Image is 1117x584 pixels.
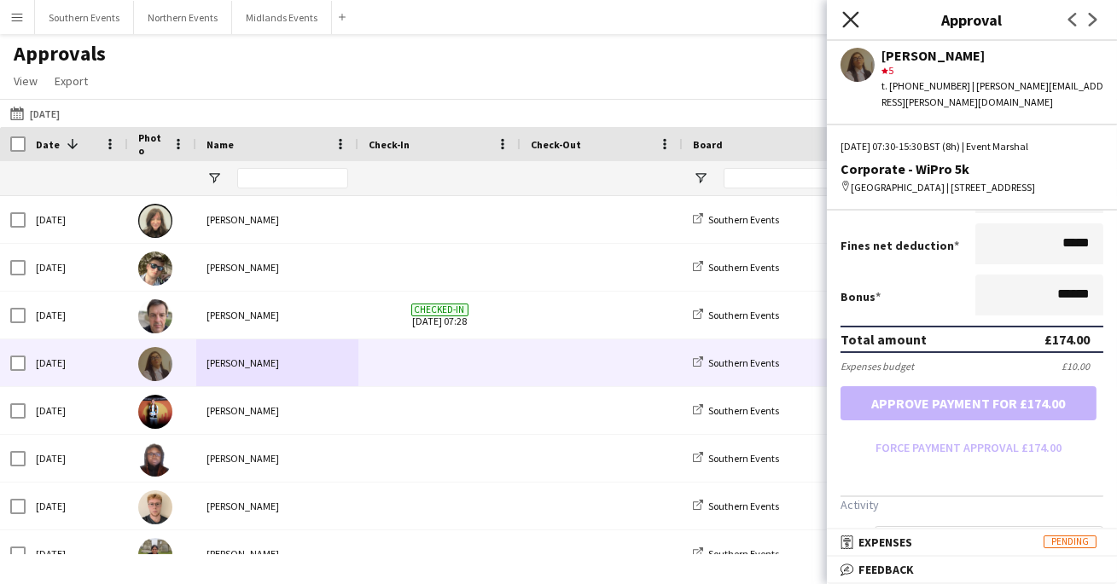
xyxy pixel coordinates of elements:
a: Southern Events [693,500,779,512]
a: Southern Events [693,356,779,369]
img: Gareth Lloyd [138,299,172,333]
a: View [7,70,44,92]
div: [PERSON_NAME] [196,483,358,529]
div: [GEOGRAPHIC_DATA] | [STREET_ADDRESS] [841,180,1103,195]
div: £174.00 [1044,331,1090,348]
span: Export [55,73,88,89]
span: Name [207,138,234,151]
div: [PERSON_NAME] [196,530,358,577]
a: Southern Events [693,404,779,417]
div: Total amount [841,331,927,348]
div: [DATE] [26,292,128,338]
input: Board Filter Input [724,168,843,188]
span: Southern Events [708,404,779,417]
span: [DATE] 07:28 [369,292,510,338]
span: Checked-in [411,304,468,316]
img: Craig van Eyk [138,395,172,429]
div: [DATE] [26,339,128,386]
span: Southern Events [708,500,779,512]
img: Bethany Lawrence [138,347,172,381]
button: Open Filter Menu [207,171,222,186]
span: Check-In [369,138,410,151]
div: [PERSON_NAME] [196,292,358,338]
a: Southern Events [693,452,779,465]
span: Southern Events [708,452,779,465]
span: Southern Events [708,309,779,321]
img: Mbalu Kamara [138,442,172,477]
div: [DATE] [26,244,128,291]
div: [DATE] [26,196,128,243]
span: Southern Events [708,261,779,274]
a: Southern Events [693,547,779,560]
img: Joanna Pearce [138,204,172,238]
span: Board [693,138,723,151]
div: Corporate - WiPro 5k [841,161,1103,176]
span: Southern Events [708,213,779,226]
span: Photo [138,131,166,157]
div: [DATE] [26,435,128,482]
span: Date [36,138,60,151]
button: Open Filter Menu [693,171,708,186]
span: Feedback [858,562,914,577]
img: Jake Evans [138,490,172,524]
div: 5 [881,63,1103,78]
mat-expansion-panel-header: Feedback [827,557,1117,582]
span: Southern Events [708,356,779,369]
div: £10.00 [1062,360,1103,373]
a: Southern Events [693,213,779,226]
div: [PERSON_NAME] [196,244,358,291]
div: Expenses budget [841,360,914,373]
button: Southern Events [35,1,134,34]
span: Check-Out [531,138,581,151]
span: Expenses [858,535,912,550]
button: Northern Events [134,1,232,34]
div: [DATE] [26,530,128,577]
div: [PERSON_NAME] [196,435,358,482]
div: [DATE] 07:30-15:30 BST (8h) | Event Marshal [841,139,1103,154]
h3: Activity [841,497,1103,512]
h3: Approval [827,9,1117,31]
a: Southern Events [693,261,779,274]
button: Midlands Events [232,1,332,34]
a: Export [48,70,95,92]
label: Fines net deduction [841,238,959,253]
div: [PERSON_NAME] [196,339,358,386]
div: [PERSON_NAME] [881,48,1103,63]
div: [PERSON_NAME] [196,196,358,243]
span: View [14,73,38,89]
div: [DATE] [26,483,128,529]
img: Dhanuvarsha Ramasamy [138,538,172,572]
div: t. [PHONE_NUMBER] | [PERSON_NAME][EMAIL_ADDRESS][PERSON_NAME][DOMAIN_NAME] [881,78,1103,109]
mat-expansion-panel-header: ExpensesPending [827,529,1117,555]
span: Southern Events [708,547,779,560]
img: William Hoad [138,252,172,286]
input: Name Filter Input [237,168,348,188]
label: Bonus [841,289,881,304]
div: [PERSON_NAME] [196,387,358,434]
a: Southern Events [693,309,779,321]
button: [DATE] [7,103,63,124]
div: [DATE] [26,387,128,434]
span: Pending [1044,535,1097,548]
